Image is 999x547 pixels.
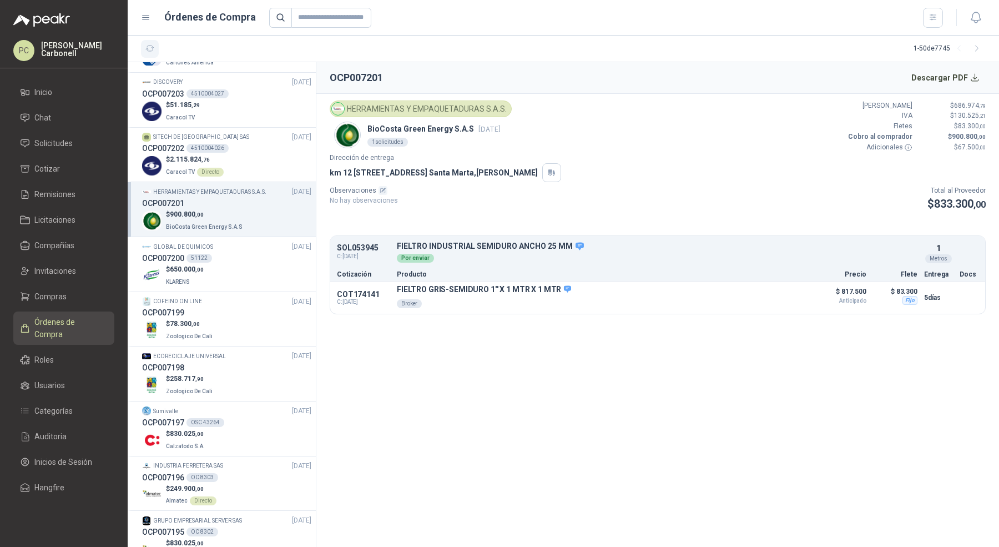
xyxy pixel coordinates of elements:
[142,77,311,123] a: Company LogoDISCOVERY[DATE] OCP0072034510004027Company Logo$51.185,29Caracol TV
[142,142,184,154] h3: OCP007202
[924,271,953,278] p: Entrega
[811,271,866,278] p: Precio
[170,101,200,109] span: 51.185
[846,111,912,121] p: IVA
[195,267,204,273] span: ,00
[142,242,151,251] img: Company Logo
[166,388,213,394] span: Zoologico De Cali
[142,526,184,538] h3: OCP007195
[292,187,311,197] span: [DATE]
[186,254,212,263] div: 51122
[142,516,151,525] img: Company Logo
[195,486,204,492] span: ,00
[330,153,986,163] p: Dirección de entrega
[34,354,54,366] span: Roles
[919,132,986,142] p: $
[142,211,162,230] img: Company Logo
[335,122,360,148] img: Company Logo
[142,132,311,178] a: SITECH DE [GEOGRAPHIC_DATA] SAS[DATE] OCP0072024510004026Company Logo$2.115.824,76Caracol TVDirecto
[13,209,114,230] a: Licitaciones
[166,209,245,220] p: $
[142,78,151,87] img: Company Logo
[979,144,986,150] span: ,00
[142,188,151,197] img: Company Logo
[142,362,184,374] h3: OCP007198
[153,516,242,525] p: GRUPO EMPRESARIAL SERVER SAS
[927,185,986,196] p: Total al Proveedor
[13,260,114,282] a: Invitaciones
[191,321,200,327] span: ,00
[332,103,344,115] img: Company Logo
[924,291,953,304] p: 5 días
[170,539,204,547] span: 830.025
[925,254,952,263] div: Metros
[170,265,204,273] span: 650.000
[166,154,224,165] p: $
[195,540,204,546] span: ,00
[13,107,114,128] a: Chat
[170,485,204,493] span: 249.900
[142,242,311,287] a: Company LogoGLOBAL DE QUIMICOS[DATE] OCP00720051122Company Logo$650.000,00KLARENS
[292,515,311,526] span: [DATE]
[166,333,213,339] span: Zoologico De Cali
[142,88,184,100] h3: OCP007203
[13,82,114,103] a: Inicio
[397,254,434,263] div: Por enviar
[936,242,941,254] p: 1
[292,297,311,307] span: [DATE]
[41,42,114,57] p: [PERSON_NAME] Carbonell
[914,40,986,58] div: 1 - 50 de 7745
[186,418,224,427] div: OSC 43264
[397,242,917,252] p: FIELTRO INDUSTRIAL SEMIDURO ANCHO 25 MM
[34,481,64,494] span: Hangfire
[954,112,986,119] span: 130.525
[142,307,184,319] h3: OCP007199
[166,429,207,439] p: $
[979,103,986,109] span: ,79
[166,498,188,504] span: Almatec
[186,144,229,153] div: 4510004026
[13,133,114,154] a: Solicitudes
[846,121,912,132] p: Fletes
[142,252,184,264] h3: OCP007200
[292,351,311,362] span: [DATE]
[979,113,986,119] span: ,21
[330,185,398,196] p: Observaciones
[166,484,216,494] p: $
[166,169,195,175] span: Caracol TV
[811,298,866,304] span: Anticipado
[142,197,184,209] h3: OCP007201
[186,89,229,98] div: 4510004027
[13,349,114,370] a: Roles
[142,407,151,415] img: Company Logo
[34,188,75,200] span: Remisiones
[201,157,210,163] span: ,76
[34,290,67,303] span: Compras
[919,101,986,111] p: $
[397,285,571,295] p: FIELTRO GRIS-SEMIDURO 1'' X 1 MTR X 1 MTR
[142,485,162,504] img: Company Logo
[958,143,986,151] span: 67.500
[195,212,204,218] span: ,00
[166,319,215,329] p: $
[166,374,215,384] p: $
[292,406,311,416] span: [DATE]
[13,426,114,447] a: Auditoria
[164,9,256,25] h1: Órdenes de Compra
[142,297,311,342] a: Company LogoCOFEIND ON LINE[DATE] OCP007199Company Logo$78.300,00Zoologico De Cali
[979,123,986,129] span: ,00
[13,400,114,421] a: Categorías
[34,379,65,392] span: Usuarios
[34,430,67,443] span: Auditoria
[170,320,200,328] span: 78.300
[902,296,917,305] div: Fijo
[191,102,200,108] span: ,29
[34,163,60,175] span: Cotizar
[153,188,266,197] p: HERRAMIENTAS Y EMPAQUETADURAS S.A.S.
[337,252,390,261] span: C: [DATE]
[153,407,178,416] p: Sumivalle
[34,265,76,277] span: Invitaciones
[166,264,204,275] p: $
[142,320,162,340] img: Company Logo
[34,137,73,149] span: Solicitudes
